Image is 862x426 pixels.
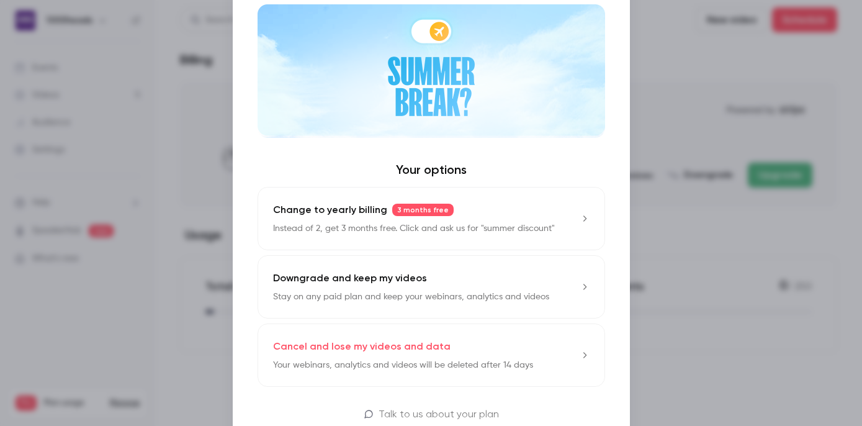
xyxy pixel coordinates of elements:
p: Talk to us about your plan [379,407,499,422]
a: Talk to us about your plan [258,407,605,422]
p: Your webinars, analytics and videos will be deleted after 14 days [273,359,533,371]
span: 3 months free [392,204,454,216]
h4: Your options [258,162,605,177]
p: Downgrade and keep my videos [273,271,427,286]
span: Change to yearly billing [273,202,387,217]
p: Instead of 2, get 3 months free. Click and ask us for "summer discount" [273,222,555,235]
img: Summer Break [258,4,605,138]
p: Cancel and lose my videos and data [273,339,451,354]
p: Stay on any paid plan and keep your webinars, analytics and videos [273,291,549,303]
button: Downgrade and keep my videosStay on any paid plan and keep your webinars, analytics and videos [258,255,605,319]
